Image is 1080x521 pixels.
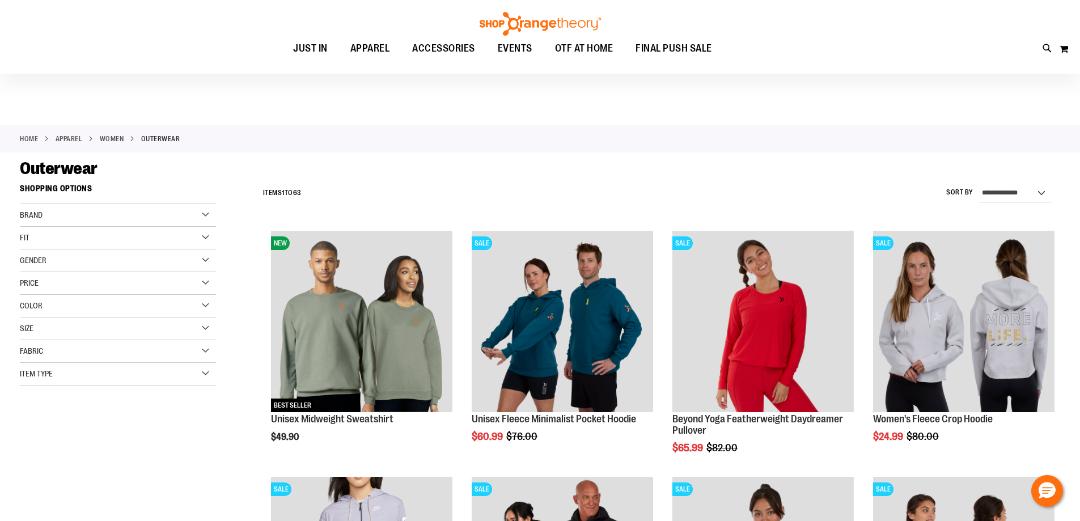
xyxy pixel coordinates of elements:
span: SALE [873,482,893,496]
span: SALE [472,482,492,496]
a: Women's Fleece Crop Hoodie [873,413,993,425]
span: $65.99 [672,442,705,454]
a: Home [20,134,38,144]
span: Item Type [20,369,53,378]
a: Unisex Midweight SweatshirtNEWBEST SELLER [271,231,452,414]
span: OTF AT HOME [555,36,613,61]
span: EVENTS [498,36,532,61]
a: Product image for Womens Fleece Crop HoodieSALE [873,231,1054,414]
span: SALE [672,236,693,250]
span: APPAREL [350,36,390,61]
h2: Items to [263,184,302,202]
a: Beyond Yoga Featherweight Daydreamer Pullover [672,413,843,436]
a: Unisex Fleece Minimalist Pocket HoodieSALE [472,231,653,414]
span: FINAL PUSH SALE [636,36,712,61]
span: $76.00 [506,431,539,442]
span: Color [20,301,43,310]
span: Fabric [20,346,43,355]
span: Brand [20,210,43,219]
span: SALE [873,236,893,250]
span: BEST SELLER [271,399,314,412]
a: Unisex Midweight Sweatshirt [271,413,393,425]
a: Unisex Fleece Minimalist Pocket Hoodie [472,413,636,425]
span: Fit [20,233,29,242]
img: Unisex Fleece Minimalist Pocket Hoodie [472,231,653,412]
img: Product image for Beyond Yoga Featherweight Daydreamer Pullover [672,231,854,412]
strong: Shopping Options [20,179,216,204]
div: product [867,225,1060,471]
div: product [667,225,859,482]
span: Price [20,278,39,287]
span: 1 [282,189,285,197]
a: FINAL PUSH SALE [624,36,723,62]
a: JUST IN [282,36,339,62]
span: ACCESSORIES [412,36,475,61]
span: 63 [293,189,302,197]
span: NEW [271,236,290,250]
button: Hello, have a question? Let’s chat. [1031,475,1063,507]
span: Size [20,324,33,333]
span: SALE [672,482,693,496]
span: $60.99 [472,431,505,442]
div: product [466,225,659,471]
span: $49.90 [271,432,300,442]
span: SALE [271,482,291,496]
div: product [265,225,458,471]
span: Gender [20,256,46,265]
a: EVENTS [486,36,544,62]
img: Shop Orangetheory [478,12,603,36]
span: $24.99 [873,431,905,442]
span: JUST IN [293,36,328,61]
span: $80.00 [907,431,941,442]
label: Sort By [946,188,973,197]
span: SALE [472,236,492,250]
a: APPAREL [56,134,83,144]
span: $82.00 [706,442,739,454]
img: Unisex Midweight Sweatshirt [271,231,452,412]
a: ACCESSORIES [401,36,486,62]
strong: Outerwear [141,134,180,144]
a: OTF AT HOME [544,36,625,62]
a: Product image for Beyond Yoga Featherweight Daydreamer PulloverSALE [672,231,854,414]
img: Product image for Womens Fleece Crop Hoodie [873,231,1054,412]
span: Outerwear [20,159,98,178]
a: WOMEN [100,134,124,144]
a: APPAREL [339,36,401,61]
